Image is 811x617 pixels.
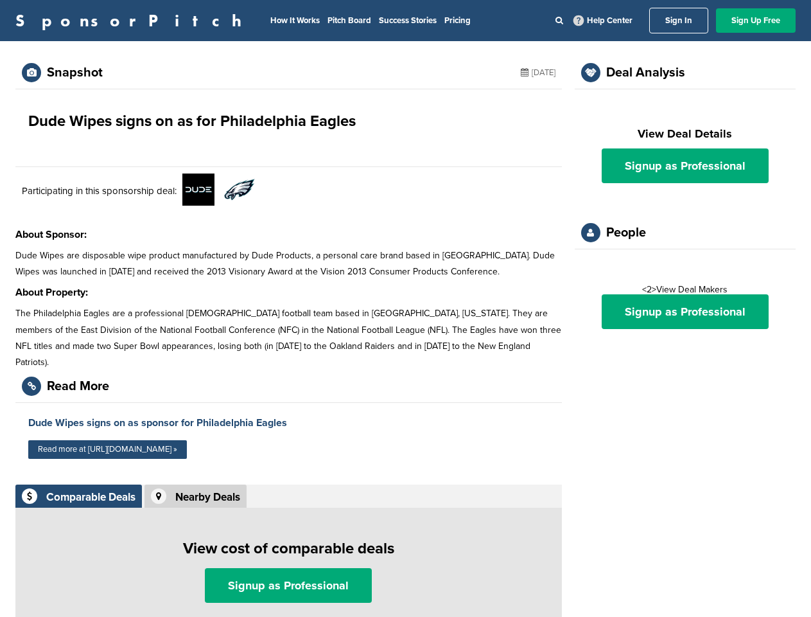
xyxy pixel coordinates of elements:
a: Read more at [URL][DOMAIN_NAME] » [28,440,187,459]
div: [DATE] [521,63,555,82]
a: Pricing [444,15,471,26]
h1: Dude Wipes signs on as for Philadelphia Eagles [28,110,356,133]
a: Sign Up Free [716,8,796,33]
h1: View cost of comparable deals [22,537,555,560]
h3: About Property: [15,285,562,300]
img: Gcfarpgv 400x400 [182,174,214,206]
h3: About Sponsor: [15,227,562,242]
a: How It Works [270,15,320,26]
div: People [606,226,646,239]
div: Snapshot [47,66,103,79]
a: SponsorPitch [15,12,250,29]
img: Data?1415807379 [223,178,256,201]
a: Signup as Professional [602,294,769,329]
a: Signup as Professional [602,148,769,183]
div: <2>View Deal Makers [588,285,783,329]
a: Sign In [649,8,708,33]
a: Success Stories [379,15,437,26]
div: Deal Analysis [606,66,685,79]
div: Read More [47,380,109,393]
div: Comparable Deals [46,492,135,503]
p: Dude Wipes are disposable wipe product manufactured by Dude Products, a personal care brand based... [15,247,562,280]
a: Dude Wipes signs on as sponsor for Philadelphia Eagles [28,416,287,429]
a: Pitch Board [327,15,371,26]
a: Help Center [571,13,635,28]
div: Nearby Deals [175,492,240,503]
h2: View Deal Details [588,125,783,143]
p: The Philadelphia Eagles are a professional [DEMOGRAPHIC_DATA] football team based in [GEOGRAPHIC_... [15,305,562,370]
a: Signup as Professional [205,568,372,603]
p: Participating in this sponsorship deal: [22,183,177,199]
